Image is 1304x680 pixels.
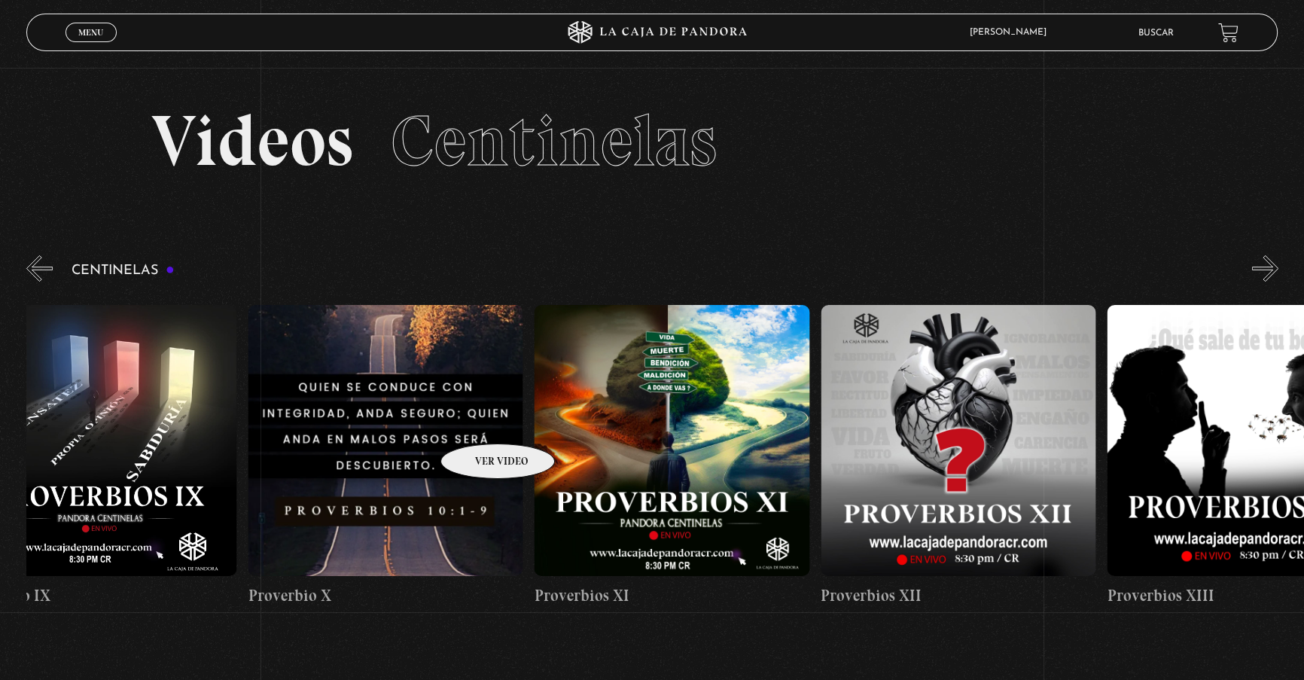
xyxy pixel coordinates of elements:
button: Next [1252,255,1278,282]
span: Centinelas [391,98,717,184]
h3: Centinelas [72,264,175,278]
span: Cerrar [73,41,108,51]
a: View your shopping cart [1218,23,1238,43]
button: Previous [26,255,53,282]
a: Proverbio X [248,293,523,619]
span: [PERSON_NAME] [962,28,1062,37]
span: Menu [78,28,103,37]
h4: Proverbio X [248,584,523,608]
a: Proverbios XII [821,293,1095,619]
h2: Videos [151,105,1153,177]
a: Buscar [1138,29,1173,38]
h4: Proverbios XII [821,584,1095,608]
a: Proverbios XI [534,293,809,619]
h4: Proverbios XI [534,584,809,608]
